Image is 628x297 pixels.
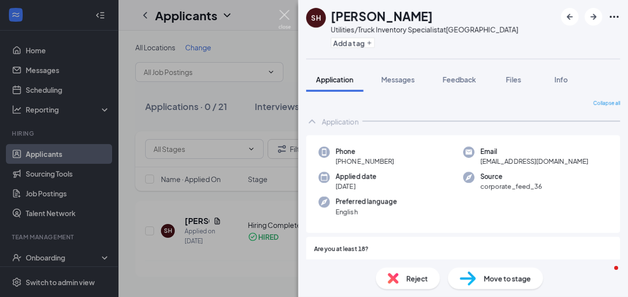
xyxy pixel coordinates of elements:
[331,25,518,35] div: Utilities/Truck Inventory Specialist at [GEOGRAPHIC_DATA]
[585,8,602,26] button: ArrowRight
[554,75,568,84] span: Info
[316,75,353,84] span: Application
[322,116,358,126] div: Application
[608,11,620,23] svg: Ellipses
[480,172,542,182] span: Source
[336,182,376,191] span: [DATE]
[406,273,428,284] span: Reject
[593,100,620,108] span: Collapse all
[506,75,521,84] span: Files
[331,37,375,48] button: PlusAdd a tag
[594,263,618,287] iframe: Intercom live chat
[336,147,394,156] span: Phone
[480,182,542,191] span: corporate_feed_36
[588,11,599,23] svg: ArrowRight
[325,258,337,269] span: Yes
[561,8,579,26] button: ArrowLeftNew
[442,75,476,84] span: Feedback
[336,196,397,206] span: Preferred language
[336,172,376,182] span: Applied date
[480,156,589,166] span: [EMAIL_ADDRESS][DOMAIN_NAME]
[314,245,368,254] span: Are you at least 18?
[484,273,531,284] span: Move to stage
[331,8,433,25] h1: [PERSON_NAME]
[480,147,589,156] span: Email
[336,207,397,217] span: English
[564,11,576,23] svg: ArrowLeftNew
[312,13,321,23] div: SH
[366,40,372,46] svg: Plus
[306,115,318,127] svg: ChevronUp
[381,75,415,84] span: Messages
[336,156,394,166] span: [PHONE_NUMBER]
